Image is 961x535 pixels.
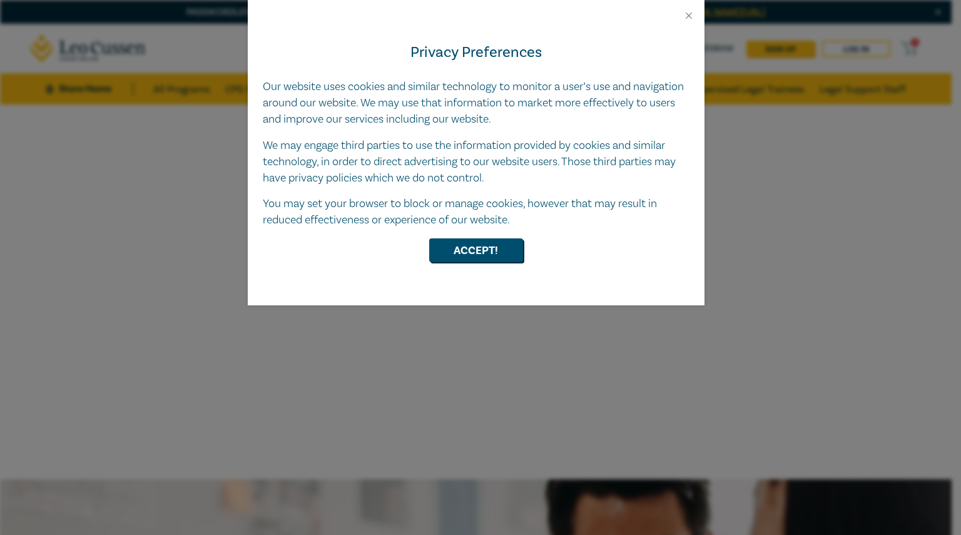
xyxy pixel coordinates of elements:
p: We may engage third parties to use the information provided by cookies and similar technology, in... [263,138,689,186]
h4: Privacy Preferences [263,41,689,64]
p: You may set your browser to block or manage cookies, however that may result in reduced effective... [263,196,689,228]
button: Close [683,10,694,21]
button: Accept! [429,238,523,262]
p: Our website uses cookies and similar technology to monitor a user’s use and navigation around our... [263,79,689,128]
